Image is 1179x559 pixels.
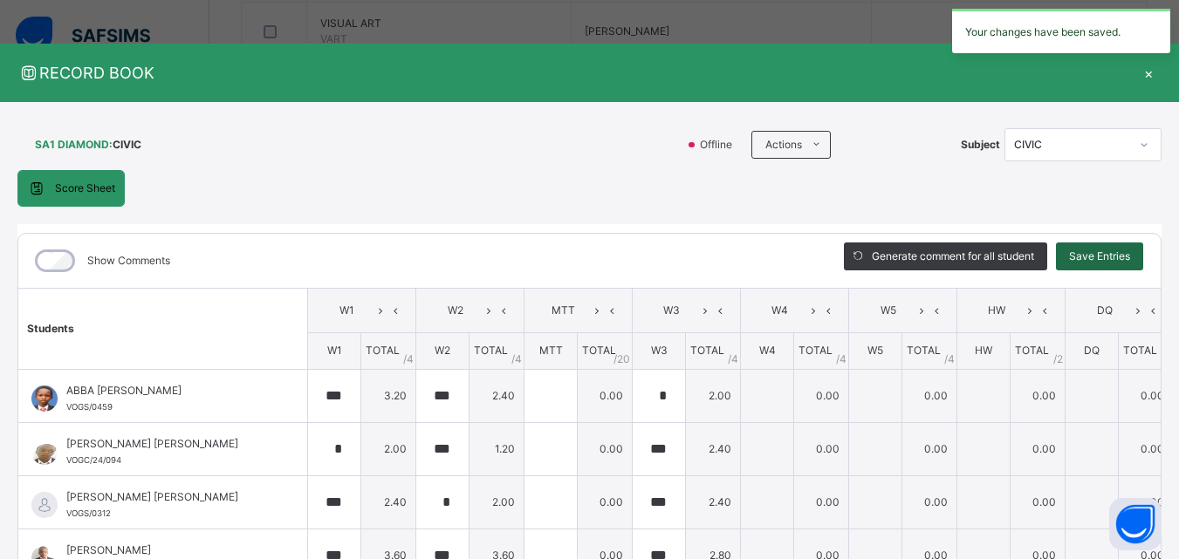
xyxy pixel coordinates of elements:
span: W2 [429,303,481,318]
span: [PERSON_NAME] [66,542,268,558]
span: DQ [1084,344,1100,357]
td: 2.00 [686,369,741,422]
span: / 4 [728,351,738,367]
td: 0.00 [902,475,957,528]
span: MTT [539,344,563,357]
img: VOGS_0459.png [31,385,58,412]
span: TOTAL [366,344,400,357]
span: ABBA [PERSON_NAME] [66,383,268,399]
td: 2.00 [361,422,416,475]
img: VOGC_24_094.png [31,439,58,465]
td: 0.00 [1011,475,1066,528]
span: Subject [961,137,1000,153]
span: W5 [862,303,914,318]
td: 0.00 [902,369,957,422]
td: 0.00 [794,369,849,422]
span: TOTAL [1123,344,1157,357]
span: / 20 [613,351,630,367]
span: / 4 [403,351,414,367]
div: CIVIC [1014,137,1129,153]
span: SA1 DIAMOND : [35,137,113,153]
span: W5 [867,344,883,357]
span: [PERSON_NAME] [PERSON_NAME] [66,436,268,452]
span: HW [975,344,992,357]
span: W2 [435,344,450,357]
span: Actions [765,137,802,153]
span: TOTAL [474,344,508,357]
span: Score Sheet [55,181,115,196]
span: W3 [651,344,668,357]
span: / 4 [511,351,522,367]
td: 1.20 [470,422,524,475]
span: W3 [646,303,697,318]
span: DQ [1079,303,1130,318]
td: 0.00 [794,475,849,528]
td: 3.20 [361,369,416,422]
td: 2.00 [470,475,524,528]
span: Offline [698,137,743,153]
span: [PERSON_NAME] [PERSON_NAME] [66,489,268,505]
span: MTT [538,303,589,318]
td: 0.00 [1119,369,1174,422]
span: TOTAL [690,344,724,357]
td: 0.00 [578,369,633,422]
td: 2.40 [686,422,741,475]
td: 0.00 [578,475,633,528]
td: 0.00 [794,422,849,475]
td: 0.00 [1119,422,1174,475]
td: 0.00 [902,422,957,475]
div: × [1135,61,1162,85]
span: RECORD BOOK [17,61,1135,85]
button: Open asap [1109,498,1162,550]
span: VOGC/24/094 [66,455,121,465]
span: W4 [759,344,776,357]
span: TOTAL [582,344,616,357]
span: TOTAL [799,344,833,357]
td: 2.40 [361,475,416,528]
img: default.svg [31,492,58,518]
td: 0.00 [1011,422,1066,475]
td: 0.00 [1011,369,1066,422]
span: / 4 [944,351,955,367]
td: 2.40 [470,369,524,422]
span: W1 [321,303,373,318]
span: CIVIC [113,137,141,153]
span: VOGS/0459 [66,402,113,412]
span: TOTAL [907,344,941,357]
span: W4 [754,303,805,318]
span: HW [970,303,1022,318]
span: Save Entries [1069,249,1130,264]
span: Generate comment for all student [872,249,1034,264]
td: 0.00 [1119,475,1174,528]
span: / 2 [1053,351,1063,367]
div: Your changes have been saved. [952,9,1170,53]
span: VOGS/0312 [66,508,111,518]
td: 2.40 [686,475,741,528]
td: 0.00 [578,422,633,475]
span: TOTAL [1015,344,1049,357]
span: W1 [327,344,342,357]
span: / 4 [836,351,847,367]
span: Students [27,322,74,335]
label: Show Comments [87,253,170,269]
